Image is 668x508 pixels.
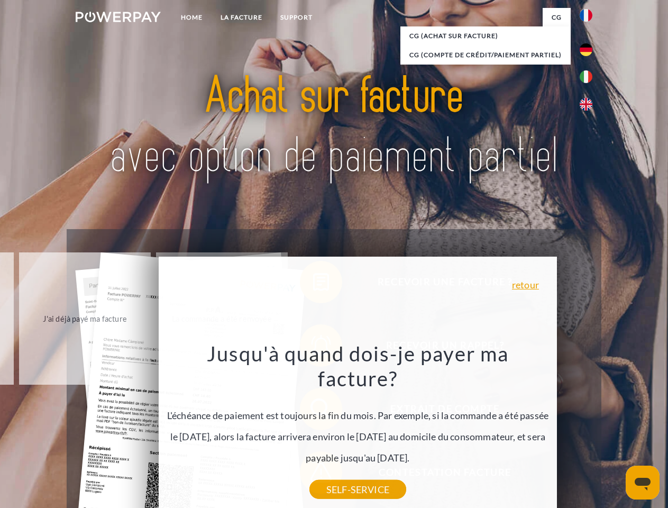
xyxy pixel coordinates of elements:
[580,9,592,22] img: fr
[172,8,212,27] a: Home
[309,480,406,499] a: SELF-SERVICE
[165,341,551,392] h3: Jusqu'à quand dois-je payer ma facture?
[580,43,592,56] img: de
[271,8,322,27] a: Support
[76,12,161,22] img: logo-powerpay-white.svg
[580,98,592,111] img: en
[165,341,551,489] div: L'échéance de paiement est toujours la fin du mois. Par exemple, si la commande a été passée le [...
[512,280,539,289] a: retour
[25,311,144,325] div: J'ai déjà payé ma facture
[626,466,660,500] iframe: Bouton de lancement de la fenêtre de messagerie
[400,46,571,65] a: CG (Compte de crédit/paiement partiel)
[543,8,571,27] a: CG
[212,8,271,27] a: LA FACTURE
[101,51,567,203] img: title-powerpay_fr.svg
[580,70,592,83] img: it
[400,26,571,46] a: CG (achat sur facture)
